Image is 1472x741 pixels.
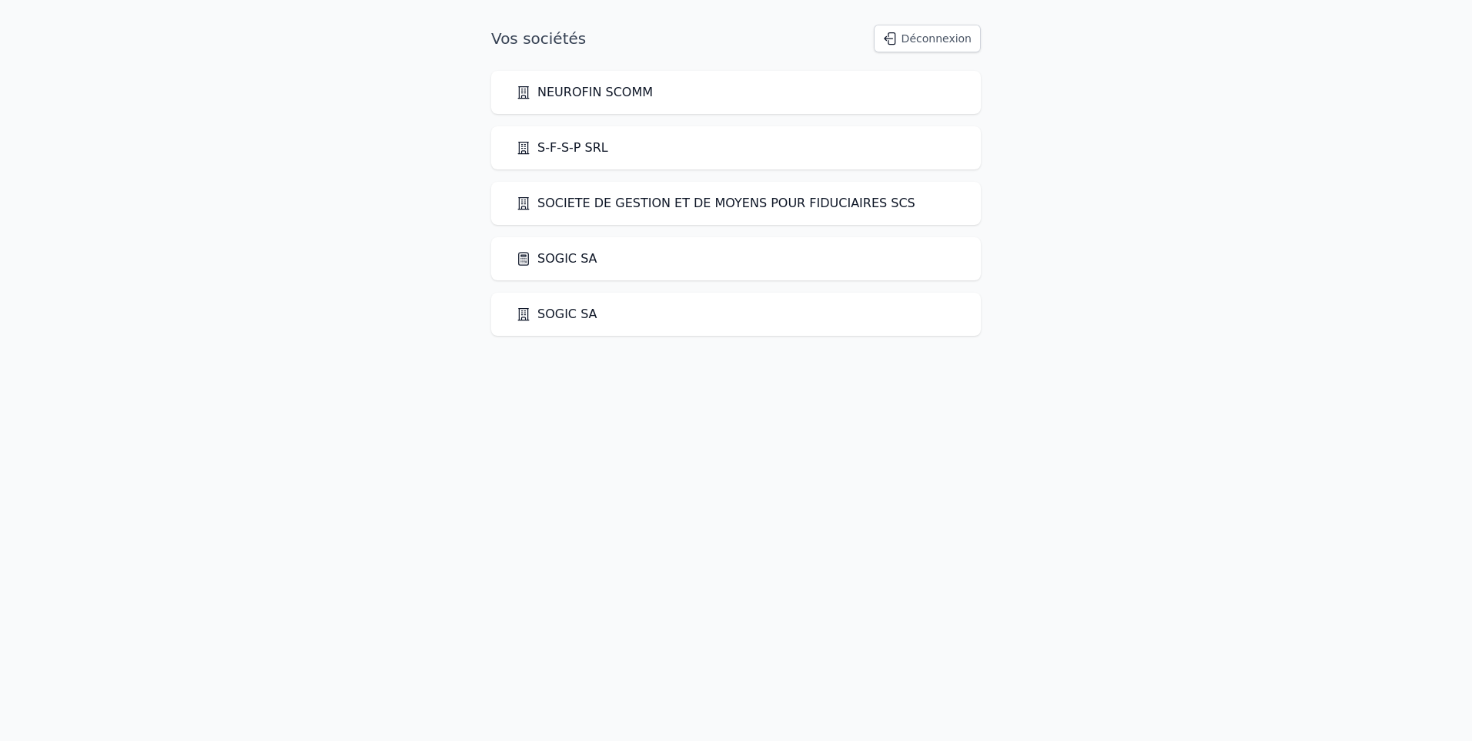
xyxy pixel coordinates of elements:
a: NEUROFIN SCOMM [516,83,653,102]
button: Déconnexion [874,25,981,52]
a: S-F-S-P SRL [516,139,608,157]
a: SOGIC SA [516,250,597,268]
h1: Vos sociétés [491,28,586,49]
a: SOGIC SA [516,305,597,324]
a: SOCIETE DE GESTION ET DE MOYENS POUR FIDUCIAIRES SCS [516,194,915,213]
